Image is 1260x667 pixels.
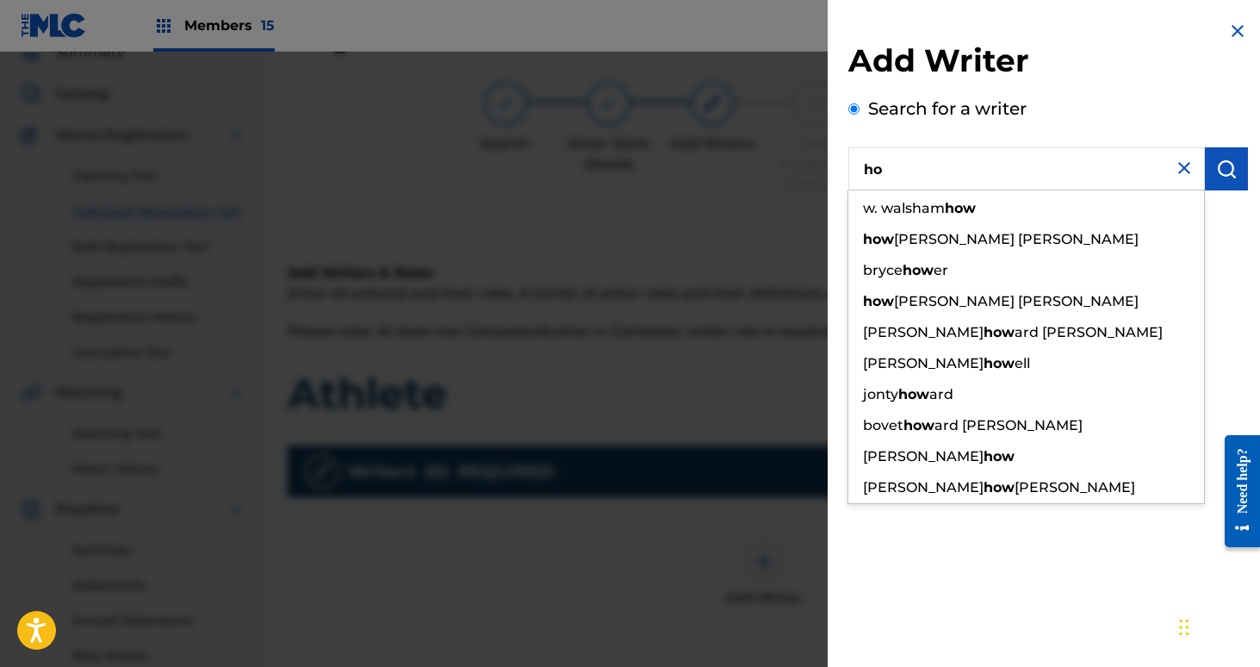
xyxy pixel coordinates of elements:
[863,355,984,371] span: [PERSON_NAME]
[1015,355,1030,371] span: ell
[868,98,1027,119] label: Search for a writer
[898,386,929,402] strong: how
[984,324,1015,340] strong: how
[863,262,903,278] span: bryce
[903,262,934,278] strong: how
[894,231,1139,247] span: [PERSON_NAME] [PERSON_NAME]
[1174,158,1195,178] img: close
[21,13,87,38] img: MLC Logo
[863,231,894,247] strong: how
[903,417,934,433] strong: how
[984,448,1015,464] strong: how
[863,293,894,309] strong: how
[863,479,984,496] span: [PERSON_NAME]
[153,16,174,36] img: Top Rightsholders
[848,41,1248,85] h2: Add Writer
[934,417,1083,433] span: ard [PERSON_NAME]
[984,479,1015,496] strong: how
[863,417,903,433] span: bovet
[945,200,976,216] strong: how
[863,448,984,464] span: [PERSON_NAME]
[261,17,275,34] span: 15
[894,293,1139,309] span: [PERSON_NAME] [PERSON_NAME]
[1216,159,1237,179] img: Search Works
[984,355,1015,371] strong: how
[848,147,1205,190] input: Search writer's name or IPI Number
[1015,479,1135,496] span: [PERSON_NAME]
[934,262,948,278] span: er
[1174,584,1260,667] iframe: Chat Widget
[184,16,275,35] span: Members
[1212,422,1260,561] iframe: Resource Center
[863,200,945,216] span: w. walsham
[1015,324,1163,340] span: ard [PERSON_NAME]
[1179,602,1189,653] div: Drag
[863,324,984,340] span: [PERSON_NAME]
[929,386,953,402] span: ard
[863,386,898,402] span: jonty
